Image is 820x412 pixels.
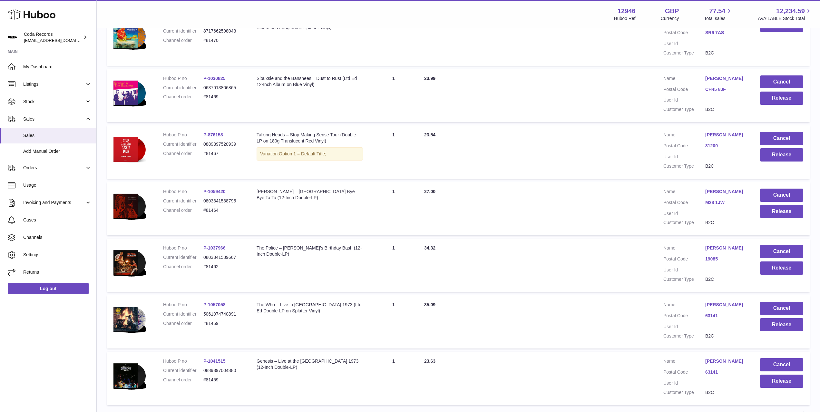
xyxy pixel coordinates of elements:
span: [EMAIL_ADDRESS][DOMAIN_NAME] [24,38,95,43]
dd: #81459 [203,377,244,383]
button: Release [760,148,803,162]
div: The Police – [PERSON_NAME]’s Birthday Bash (12-Inch Double-LP) [257,245,363,257]
dd: #81469 [203,94,244,100]
dt: User Id [663,211,705,217]
span: Option 1 = Default Title; [279,151,326,156]
dt: Customer Type [663,389,705,396]
dd: 0803341589667 [203,254,244,260]
dt: User Id [663,41,705,47]
dt: User Id [663,97,705,103]
button: Release [760,92,803,105]
dd: B2C [705,50,747,56]
dd: #81467 [203,151,244,157]
a: [PERSON_NAME] [705,189,747,195]
span: 34.32 [424,245,435,250]
img: 1744363618.png [113,19,146,54]
span: Cases [23,217,92,223]
img: haz@pcatmedia.com [8,33,17,42]
span: 23.54 [424,132,435,137]
dd: 0637913806865 [203,85,244,91]
button: Cancel [760,245,803,258]
div: Genesis – Live at the [GEOGRAPHIC_DATA] 1973 (12-Inch Double-LP) [257,358,363,370]
a: M28 1JW [705,200,747,206]
dd: 0803341538795 [203,198,244,204]
div: Huboo Ref [614,15,636,22]
a: 77.54 Total sales [704,7,733,22]
dt: Channel order [163,151,203,157]
a: 31200 [705,143,747,149]
a: [PERSON_NAME] [705,302,747,308]
img: TalkingHeadsStopMakingSenseTourVinylMockupforShopify.png [113,132,146,167]
dt: Current identifier [163,85,203,91]
td: 1 [369,239,418,292]
dt: Postal Code [663,369,705,377]
dt: Customer Type [663,333,705,339]
dt: Huboo P no [163,189,203,195]
dt: Name [663,75,705,83]
div: The Who – Live in [GEOGRAPHIC_DATA] 1973 (Ltd Ed Double-LP on Splatter Vinyl) [257,302,363,314]
button: Release [760,205,803,218]
a: CH45 8JF [705,86,747,93]
dt: Name [663,132,705,140]
dd: #81464 [203,207,244,213]
a: 63141 [705,313,747,319]
a: P-1057058 [203,302,226,307]
div: Variation: [257,147,363,161]
div: Talking Heads – Stop Making Sense Tour (Double-LP on 180g Translucent Red Vinyl) [257,132,363,144]
dd: #81459 [203,320,244,327]
button: Release [760,261,803,275]
dd: 0889397004880 [203,368,244,374]
div: Coda Records [24,31,82,44]
dt: Current identifier [163,28,203,34]
a: P-1030825 [203,76,226,81]
a: 12,234.59 AVAILABLE Stock Total [758,7,812,22]
dt: Channel order [163,320,203,327]
a: [PERSON_NAME] [705,245,747,251]
dt: Name [663,189,705,196]
dt: Channel order [163,37,203,44]
dt: Channel order [163,377,203,383]
img: 129461744373334.png [113,358,146,393]
span: Sales [23,132,92,139]
span: Total sales [704,15,733,22]
a: Log out [8,283,89,294]
td: 1 [369,69,418,123]
dt: Postal Code [663,256,705,264]
button: Cancel [760,75,803,89]
dt: Huboo P no [163,358,203,364]
dd: B2C [705,389,747,396]
span: 23.99 [424,76,435,81]
dt: User Id [663,154,705,160]
dt: Postal Code [663,30,705,37]
span: Stock [23,99,85,105]
dt: User Id [663,267,705,273]
dd: B2C [705,333,747,339]
a: SR6 7AS [705,30,747,36]
span: 23.63 [424,358,435,364]
dt: Channel order [163,264,203,270]
button: Cancel [760,132,803,145]
dd: B2C [705,106,747,113]
dt: Huboo P no [163,132,203,138]
span: Returns [23,269,92,275]
span: 12,234.59 [776,7,805,15]
span: 27.00 [424,189,435,194]
dd: 0889397520939 [203,141,244,147]
a: 19085 [705,256,747,262]
dt: Postal Code [663,313,705,320]
dt: Current identifier [163,198,203,204]
a: P-1059420 [203,189,226,194]
a: [PERSON_NAME] [705,75,747,82]
dt: Customer Type [663,163,705,169]
dt: User Id [663,380,705,386]
dd: 5061074740891 [203,311,244,317]
div: Currency [661,15,679,22]
img: 129461738760398.png [113,75,146,110]
dt: Customer Type [663,220,705,226]
dd: B2C [705,220,747,226]
span: Usage [23,182,92,188]
dt: Current identifier [163,141,203,147]
dd: B2C [705,163,747,169]
dt: Current identifier [163,311,203,317]
a: P-1041515 [203,358,226,364]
